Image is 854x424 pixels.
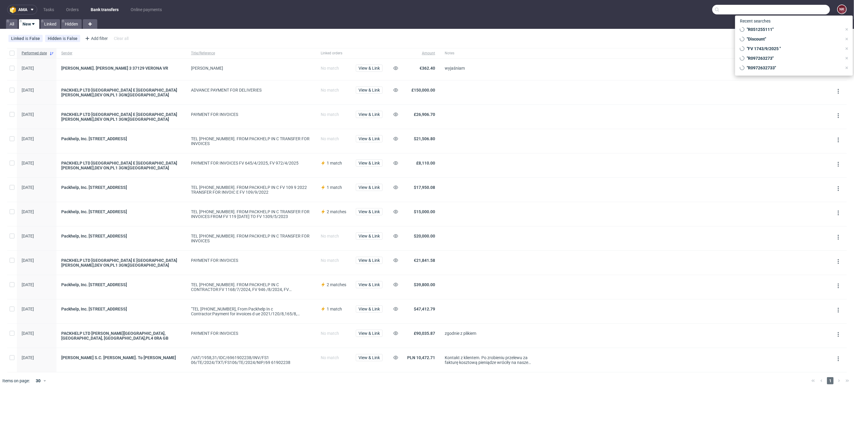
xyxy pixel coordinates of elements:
span: Sender [61,51,181,56]
a: Linked [41,19,60,29]
span: Linked orders [321,51,346,56]
span: Notes [445,51,535,56]
div: PAYMENT FOR INVOICES [191,258,311,263]
a: All [6,19,18,29]
span: PLN 10,472.71 [407,355,435,360]
div: TEL [PHONE_NUMBER]. FROM PACKHELP IN C TRANSFER FOR INVOICES [191,234,311,243]
span: is [25,36,29,41]
button: View & Link [356,281,383,288]
span: [DATE] [22,307,34,311]
span: View & Link [359,137,380,141]
div: TEL [PHONE_NUMBER]. FROM PACKHELP IN C TRANSFER FOR INVOICES [191,136,311,146]
a: New [19,19,39,29]
a: View & Link [356,88,383,92]
span: £150,000.00 [411,88,435,92]
div: TEL [PHONE_NUMBER]. FROM PACKHELP IN C TRANSFER FOR INVOICES FROM FV 119 [DATE] TO FV 1309/5/2023 [191,209,311,219]
div: PAYMENT FOR INVOICES FV 645/4/2025, FV 972/4/2025 [191,161,311,165]
span: $39,800.00 [414,282,435,287]
button: View & Link [356,135,383,142]
a: View & Link [356,185,383,190]
button: View & Link [356,208,383,215]
span: £90,035.87 [414,331,435,336]
div: Packhelp, Inc. [STREET_ADDRESS] [61,209,181,214]
span: $47,412.79 [414,307,435,311]
a: Online payments [127,5,165,14]
span: View & Link [359,112,380,117]
span: 2 matches [327,209,346,214]
a: Packhelp, Inc. [STREET_ADDRESS] [61,185,181,190]
span: No match [321,88,339,92]
a: View & Link [356,331,383,336]
span: Items on page: [2,378,30,384]
span: No match [321,234,339,238]
div: Packhelp, Inc. [STREET_ADDRESS] [61,136,181,141]
a: PACKHELP LTD [GEOGRAPHIC_DATA] E [GEOGRAPHIC_DATA][PERSON_NAME],DEV ON,PL1 3GW,[GEOGRAPHIC_DATA] [61,161,181,170]
a: View & Link [356,136,383,141]
span: View & Link [359,66,380,70]
div: wyjaśniam [445,66,535,71]
span: "Discount" [744,36,842,42]
span: [DATE] [22,185,34,190]
span: Amount [407,51,435,56]
span: View & Link [359,331,380,335]
a: View & Link [356,66,383,71]
span: Performed date [22,51,47,56]
div: TEL [PHONE_NUMBER]. FROM PACKHELP IN C FV 109 9 2022 TRANSFER FOR INVOIC E FV 109/9/2022 [191,185,311,195]
a: Packhelp, Inc. [STREET_ADDRESS] [61,307,181,311]
span: No match [321,331,339,336]
span: [DATE] [22,161,34,165]
span: [DATE] [22,234,34,238]
button: ama [7,5,37,14]
span: 1 match [327,161,342,165]
div: ADVANCE PAYMENT FOR DELIVERIES [191,88,311,92]
div: PACKHELP LTD [GEOGRAPHIC_DATA] E [GEOGRAPHIC_DATA][PERSON_NAME],DEV ON,PL1 3GW,[GEOGRAPHIC_DATA] [61,112,181,122]
span: "FV 1743/9/2025 " [744,46,842,52]
button: View & Link [356,86,383,94]
a: View & Link [356,307,383,311]
a: View & Link [356,112,383,117]
a: View & Link [356,234,383,238]
div: /VAT/1958,31/IDC/6961902238/INV/FS1 06/TE/2024/TXT/FS106/TE/2024/NIP/69 61902238 [191,355,311,365]
div: zgodnie z plikiem [445,331,535,336]
span: View & Link [359,283,380,287]
span: Linked [11,36,25,41]
a: View & Link [356,282,383,287]
button: View & Link [356,257,383,264]
span: View & Link [359,307,380,311]
span: No match [321,355,339,360]
span: £26,906.70 [414,112,435,117]
span: [DATE] [22,112,34,117]
button: View & Link [356,354,383,361]
a: Packhelp, Inc. [STREET_ADDRESS] [61,282,181,287]
span: No match [321,66,339,71]
span: View & Link [359,210,380,214]
span: [DATE] [22,282,34,287]
span: [DATE] [22,355,34,360]
span: Recent searches [737,16,773,26]
span: [DATE] [22,258,34,263]
span: View & Link [359,356,380,360]
span: [DATE] [22,88,34,92]
span: No match [321,112,339,117]
a: PACKHELP LTD [PERSON_NAME][GEOGRAPHIC_DATA],[GEOGRAPHIC_DATA], [GEOGRAPHIC_DATA],PL4 0RA GB [61,331,181,341]
span: $20,000.00 [414,234,435,238]
a: View & Link [356,161,383,165]
a: Hidden [61,19,82,29]
a: Packhelp, Inc. [STREET_ADDRESS] [61,234,181,238]
span: [DATE] [22,66,34,71]
button: View & Link [356,65,383,72]
span: ama [18,8,27,12]
a: Bank transfers [87,5,122,14]
span: £8,110.00 [416,161,435,165]
a: Tasks [40,5,58,14]
span: View & Link [359,161,380,165]
a: [PERSON_NAME]. [PERSON_NAME] 3 37129 VERONA VR [61,66,181,71]
span: No match [321,136,339,141]
span: 1 match [327,185,342,190]
span: €362.40 [419,66,435,71]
